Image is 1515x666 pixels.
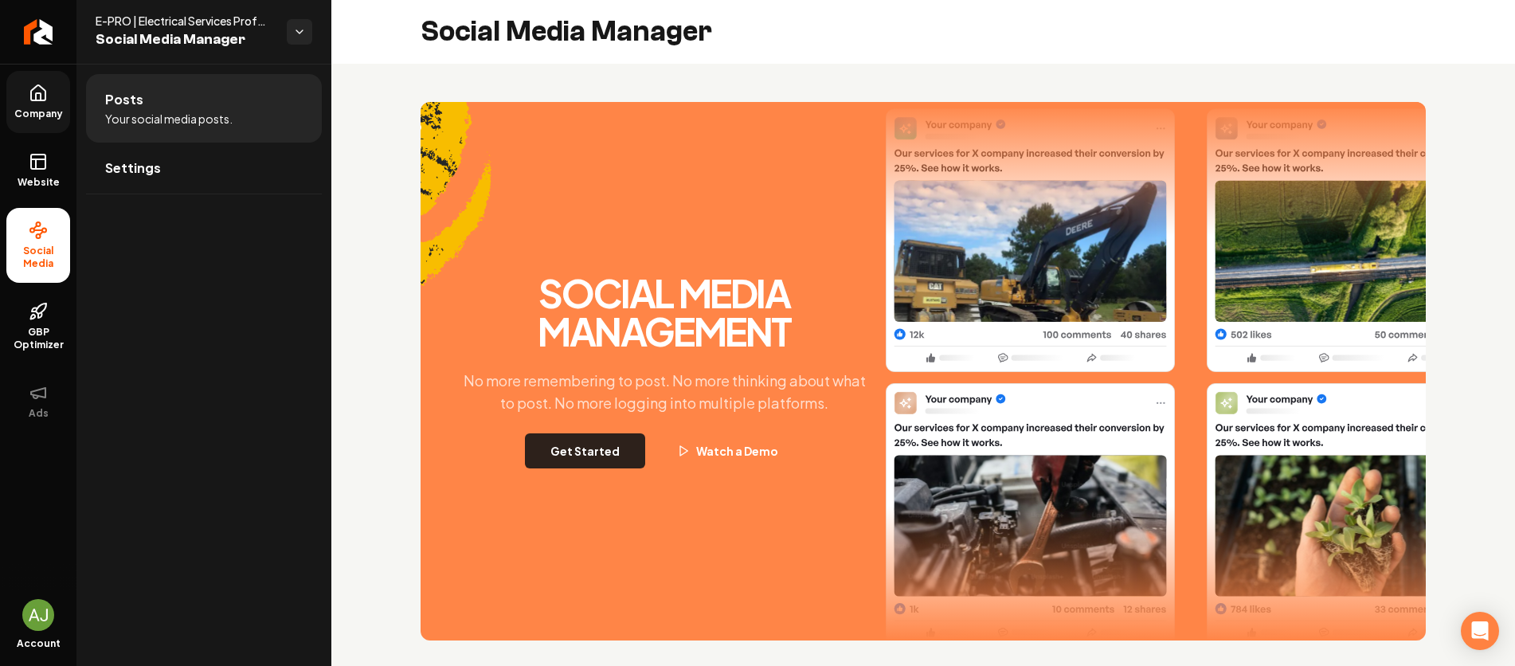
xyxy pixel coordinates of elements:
img: Post One [886,98,1175,637]
span: Account [17,637,61,650]
p: No more remembering to post. No more thinking about what to post. No more logging into multiple p... [449,370,879,414]
span: Ads [22,407,55,420]
button: Open user button [22,599,54,631]
span: Website [11,176,66,189]
div: Open Intercom Messenger [1461,612,1499,650]
button: Ads [6,370,70,433]
h2: Social Media Management [449,274,879,351]
img: Rebolt Logo [24,19,53,45]
span: Company [8,108,69,120]
a: Settings [86,143,322,194]
h2: Social Media Manager [421,16,712,48]
a: Company [6,71,70,133]
span: E-PRO | Electrical Services Professionals, LLC [96,13,274,29]
button: Get Started [525,433,645,468]
span: Social Media [6,245,70,270]
span: Settings [105,159,161,178]
button: Watch a Demo [652,433,804,468]
span: Your social media posts. [105,111,233,127]
img: AJ Nimeh [22,599,54,631]
img: Post Two [1207,119,1496,657]
span: GBP Optimizer [6,326,70,351]
span: Social Media Manager [96,29,274,51]
a: GBP Optimizer [6,289,70,364]
a: Website [6,139,70,202]
img: Accent [421,102,491,331]
span: Posts [105,90,143,109]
